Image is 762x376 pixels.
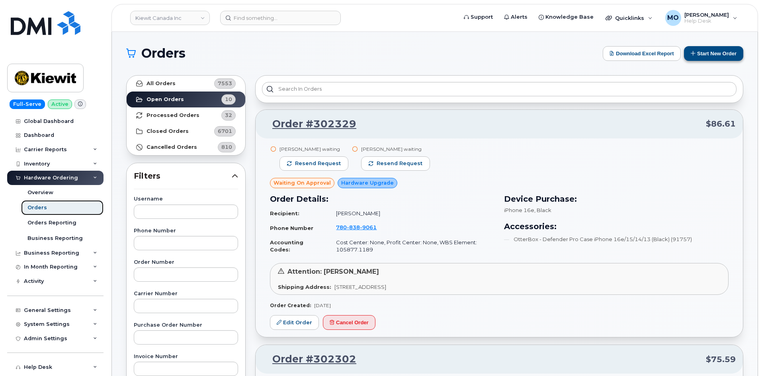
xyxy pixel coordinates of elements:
strong: All Orders [147,80,176,87]
strong: Accounting Codes: [270,239,303,253]
h3: Device Purchase: [504,193,729,205]
h3: Accessories: [504,220,729,232]
span: [DATE] [314,302,331,308]
a: All Orders7553 [127,76,245,92]
strong: Recipient: [270,210,299,216]
span: 780 [336,224,377,230]
label: Invoice Number [134,354,238,359]
span: Filters [134,170,232,182]
input: Search in orders [262,82,737,96]
span: iPhone 16e [504,207,534,213]
label: Order Number [134,260,238,265]
button: Start New Order [684,46,743,61]
strong: Processed Orders [147,112,199,119]
button: Resend request [279,156,348,171]
button: Resend request [361,156,430,171]
strong: Shipping Address: [278,284,331,290]
button: Download Excel Report [603,46,681,61]
span: $75.59 [706,354,736,365]
span: Orders [141,47,186,59]
a: Open Orders10 [127,92,245,107]
iframe: Messenger Launcher [727,341,756,370]
a: Closed Orders6701 [127,123,245,139]
span: , Black [534,207,551,213]
span: Waiting On Approval [274,179,331,187]
a: Edit Order [270,315,319,330]
span: [STREET_ADDRESS] [334,284,386,290]
span: 810 [221,143,232,151]
span: 10 [225,95,232,103]
a: Cancelled Orders810 [127,139,245,155]
td: [PERSON_NAME] [329,207,494,220]
h3: Order Details: [270,193,494,205]
span: 7553 [218,80,232,87]
div: [PERSON_NAME] waiting [279,146,348,152]
li: OtterBox - Defender Pro Case iPhone 16e/15/14/13 (Black) (91757) [504,236,729,243]
strong: Order Created: [270,302,311,308]
label: Purchase Order Number [134,323,238,328]
strong: Open Orders [147,96,184,103]
td: Cost Center: None, Profit Center: None, WBS Element: 105877.1189 [329,236,494,257]
a: Processed Orders32 [127,107,245,123]
strong: Closed Orders [147,128,189,134]
a: Order #302329 [263,117,356,131]
span: Hardware Upgrade [341,179,394,187]
label: Phone Number [134,228,238,234]
strong: Phone Number [270,225,313,231]
label: Username [134,197,238,202]
strong: Cancelled Orders [147,144,197,150]
label: Carrier Number [134,291,238,296]
span: 838 [347,224,360,230]
span: $86.61 [706,118,736,130]
a: 7808389061 [336,224,386,230]
div: [PERSON_NAME] waiting [361,146,430,152]
span: 9061 [360,224,377,230]
span: Resend request [295,160,341,167]
button: Cancel Order [323,315,375,330]
span: 32 [225,111,232,119]
span: 6701 [218,127,232,135]
span: Attention: [PERSON_NAME] [287,268,379,275]
a: Order #302302 [263,352,356,366]
span: Resend request [377,160,422,167]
